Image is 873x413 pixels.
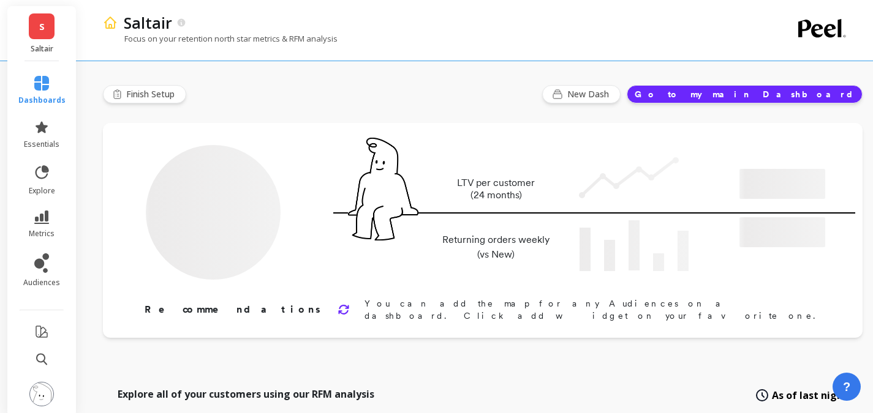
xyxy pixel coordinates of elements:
button: New Dash [542,85,621,103]
span: audiences [23,278,60,288]
button: Finish Setup [103,85,186,103]
img: profile picture [29,382,54,406]
p: Returning orders weekly (vs New) [439,233,553,262]
span: New Dash [567,88,613,100]
span: ? [843,378,850,395]
button: Go to my main Dashboard [627,85,863,103]
span: explore [29,186,55,196]
p: LTV per customer (24 months) [439,177,553,201]
span: metrics [29,229,55,239]
p: Focus on your retention north star metrics & RFM analysis [103,33,338,44]
span: dashboards [18,95,66,105]
img: header icon [103,15,118,30]
p: Recommendations [145,302,323,317]
button: ? [833,373,861,401]
span: Finish Setup [126,88,178,100]
span: S [39,20,45,34]
p: Saltair [124,12,172,33]
p: Saltair [20,44,64,54]
p: Explore all of your customers using our RFM analysis [118,387,374,401]
img: pal seatted on line [348,138,418,240]
p: You can add the map for any Audiences on a dashboard. Click add widget on your favorite one. [365,297,823,322]
span: essentials [24,140,59,149]
span: As of last night [772,388,848,403]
